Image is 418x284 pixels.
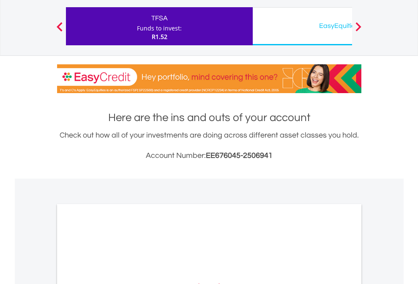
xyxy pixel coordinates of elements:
[350,26,367,35] button: Next
[57,110,361,125] h1: Here are the ins and outs of your account
[71,12,248,24] div: TFSA
[51,26,68,35] button: Previous
[57,64,361,93] img: EasyCredit Promotion Banner
[57,150,361,162] h3: Account Number:
[206,152,273,160] span: EE676045-2506941
[152,33,167,41] span: R1.52
[137,24,182,33] div: Funds to invest:
[57,130,361,162] div: Check out how all of your investments are doing across different asset classes you hold.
